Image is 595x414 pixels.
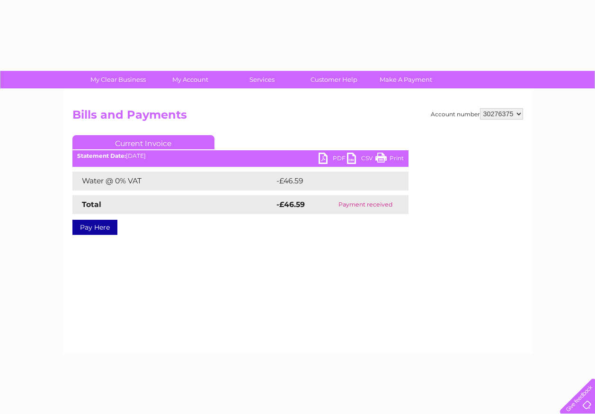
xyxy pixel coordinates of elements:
strong: Total [82,200,101,209]
a: PDF [319,153,347,166]
a: CSV [347,153,375,166]
a: Current Invoice [72,135,214,149]
a: Make A Payment [367,71,445,88]
div: Account number [431,108,523,120]
a: Pay Here [72,220,117,235]
a: Print [375,153,404,166]
strong: -£46.59 [276,200,305,209]
a: My Account [151,71,229,88]
td: Payment received [322,195,409,214]
h2: Bills and Payments [72,108,523,126]
div: [DATE] [72,153,409,159]
b: Statement Date: [77,152,126,159]
td: -£46.59 [274,172,391,190]
a: Services [223,71,301,88]
a: My Clear Business [79,71,157,88]
a: Customer Help [295,71,373,88]
td: Water @ 0% VAT [72,172,274,190]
